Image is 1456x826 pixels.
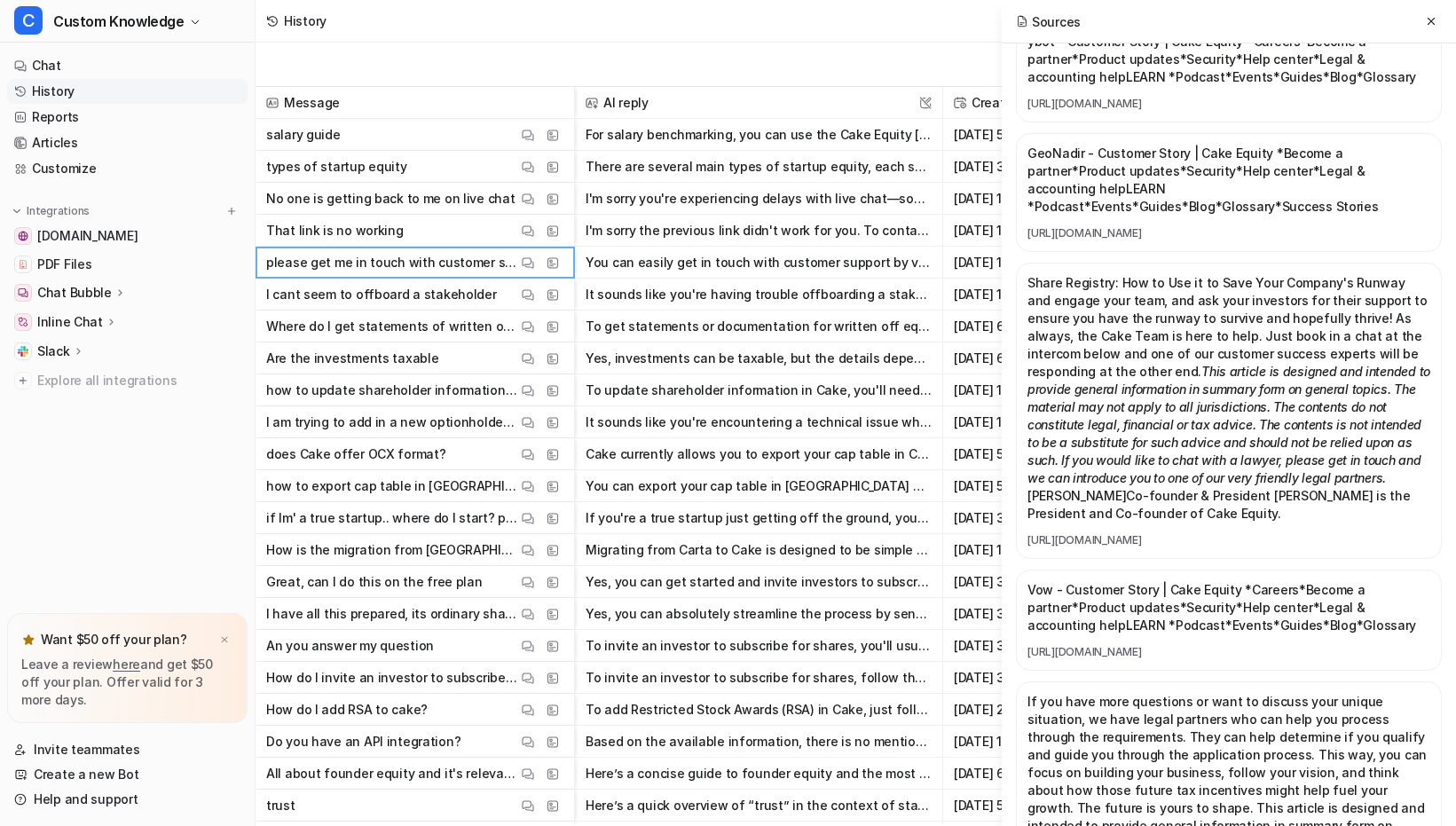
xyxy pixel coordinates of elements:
[586,151,932,183] button: There are several main types of startup equity, each serving different stakeholders and purposes:...
[586,726,932,758] button: Based on the available information, there is no mention of a public API integration or API docume...
[1186,51,1236,67] a: Security
[950,342,1095,374] span: [DATE] 6:42PM
[263,87,567,119] span: Message
[18,259,28,270] img: PDF Files
[950,119,1095,151] span: [DATE] 5:31AM
[266,566,483,598] p: Great, can I do this on the free plan
[14,372,32,389] img: explore all integrations
[1035,199,1084,214] a: Podcast
[586,694,932,726] button: To add Restricted Stock Awards (RSA) in Cake, just follow these steps: 1. Log in to your Cake acc...
[7,105,248,130] a: Reports
[1232,69,1273,84] a: Events
[950,758,1095,790] span: [DATE] 6:31PM
[266,119,341,151] p: salary guide
[266,694,428,726] p: How do I add RSA to cake?
[37,342,70,360] p: Slack
[266,758,517,790] p: All about founder equity and it's relevant content
[586,758,932,790] button: Here’s a concise guide to founder equity and the most relevant content to help you get started: #...
[950,662,1095,694] span: [DATE] 3:30PM
[950,438,1095,470] span: [DATE] 5:58AM
[1222,199,1275,214] a: Glossary
[266,662,517,694] p: How do I invite an investor to subscribe for shares
[7,53,248,78] a: Chat
[1027,33,1430,86] p: ybot - Customer Story | Cake Equity * * * * * * LEARN * * * * *
[266,502,517,534] p: if Im' a true startup.. where do I start? pre-seed? angel?
[586,215,932,247] button: I'm sorry the previous link didn't work for you. To contact Cake Equity customer support, you can...
[950,470,1095,502] span: [DATE] 5:57AM
[586,119,932,151] button: For salary benchmarking, you can use the Cake Equity [equity benchmarking calculator]([URL][DOMAI...
[266,311,517,342] p: Where do I get statements of written off equities
[950,279,1095,311] span: [DATE] 1:20PM
[950,566,1095,598] span: [DATE] 3:33PM
[1016,12,1081,31] h2: Sources
[37,313,103,331] p: Inline Chat
[1330,69,1357,84] a: Blog
[586,183,932,215] button: I'm sorry you're experiencing delays with live chat—sometimes response times can be slower, espec...
[18,317,28,327] img: Inline Chat
[1027,226,1430,240] a: [URL][DOMAIN_NAME]
[266,247,517,279] p: please get me in touch with customer support
[266,183,516,215] p: No one is getting back to me on live chat
[950,502,1095,534] span: [DATE] 3:53AM
[266,215,404,247] p: That link is no working
[266,438,445,470] p: does Cake offer OCX format?
[950,694,1095,726] span: [DATE] 2:32AM
[1027,581,1430,634] p: Vow - Customer Story | Cake Equity * * * * * * LEARN * * * * *
[1176,618,1225,633] a: Podcast
[950,183,1095,215] span: [DATE] 1:22PM
[7,224,248,248] a: www.cakeequity.com[DOMAIN_NAME]
[1176,69,1225,84] a: Podcast
[586,534,932,566] button: Migrating from Carta to Cake is designed to be simple and stress-free. Here’s how the process wor...
[586,790,932,822] button: Here’s a quick overview of “trust” in the context of startups and equity: - Trust can refer to le...
[1363,618,1416,633] a: Glossary
[266,534,517,566] p: How is the migration from [GEOGRAPHIC_DATA] to [GEOGRAPHIC_DATA]?
[1079,600,1180,615] a: Product updates
[1027,600,1365,633] a: Legal & accounting help
[1330,618,1357,633] a: Blog
[586,502,932,534] button: If you're a true startup just getting off the ground, you usually start at the pre-seed stage. Th...
[582,87,935,119] span: AI reply
[266,790,295,822] p: trust
[14,6,43,35] span: C
[1232,618,1273,633] a: Events
[266,151,407,183] p: types of startup equity
[950,374,1095,406] span: [DATE] 11:37AM
[950,215,1095,247] span: [DATE] 1:21PM
[41,631,187,649] p: Want $50 off your plan?
[586,566,932,598] button: Yes, you can get started and invite investors to subscribe for shares on Cake Equity’s free plan....
[586,247,932,279] button: You can easily get in touch with customer support by visiting the Cake Equity Help Center at [htt...
[37,227,138,245] span: [DOMAIN_NAME]
[27,204,90,218] p: Integrations
[18,346,28,357] img: Slack
[1186,163,1236,178] a: Security
[1280,69,1323,84] a: Guides
[18,287,28,298] img: Chat Bubble
[21,633,35,647] img: star
[586,311,932,342] button: To get statements or documentation for written off equities: - You should request this informatio...
[7,252,248,277] a: PDF FilesPDF Files
[266,374,517,406] p: how to update shareholder information in cake
[7,130,248,155] a: Articles
[1027,145,1430,216] p: GeoNadir - Customer Story | Cake Equity * * * * * LEARN * * * * * *
[586,598,932,630] button: Yes, you can absolutely streamline the process by sending your investor a link to Cake Equity, wh...
[219,634,230,646] img: x
[586,630,932,662] button: To invite an investor to subscribe for shares, you'll usually follow these key steps: 1. **Prepar...
[1027,645,1430,659] a: [URL][DOMAIN_NAME]
[950,726,1095,758] span: [DATE] 11:24AM
[11,205,23,217] img: expand menu
[950,598,1095,630] span: [DATE] 3:32PM
[1280,618,1323,633] a: Guides
[1282,199,1379,214] a: Success Stories
[586,438,932,470] button: Cake currently allows you to export your cap table in CSV and Excel formats, but there is no ment...
[1027,97,1430,111] a: [URL][DOMAIN_NAME]
[1079,163,1180,178] a: Product updates
[1252,582,1299,597] a: Careers
[1139,199,1182,214] a: Guides
[586,470,932,502] button: You can export your cap table in [GEOGRAPHIC_DATA] by downloading it as a CSV file. Simply log in...
[113,657,140,672] a: here
[37,366,240,395] span: Explore all integrations
[225,205,238,217] img: menu_add.svg
[53,9,185,34] span: Custom Knowledge
[37,256,91,273] span: PDF Files
[950,247,1095,279] span: [DATE] 1:21PM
